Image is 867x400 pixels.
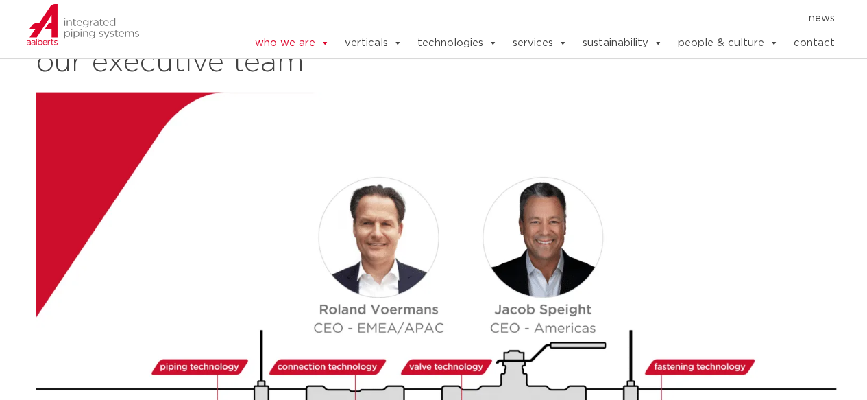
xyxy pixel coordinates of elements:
[417,30,497,57] a: technologies
[36,47,842,80] h2: our executive team
[793,30,834,57] a: contact
[512,30,567,57] a: services
[808,8,834,30] a: news
[212,8,835,30] nav: Menu
[344,30,402,57] a: verticals
[677,30,778,57] a: people & culture
[582,30,662,57] a: sustainability
[254,30,329,57] a: who we are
